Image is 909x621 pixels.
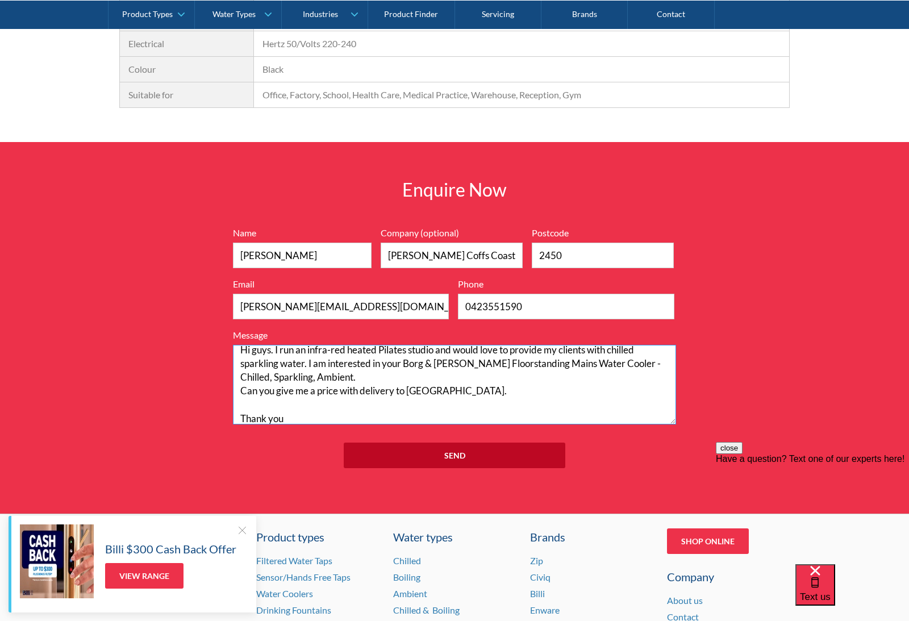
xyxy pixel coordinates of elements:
[256,555,332,566] a: Filtered Water Taps
[667,595,703,606] a: About us
[105,540,236,557] h5: Billi $300 Cash Back Offer
[303,9,338,19] div: Industries
[532,226,674,240] label: Postcode
[393,528,516,545] a: Water types
[262,88,781,102] div: Office, Factory, School, Health Care, Medical Practice, Warehouse, Reception, Gym
[20,524,94,598] img: Billi $300 Cash Back Offer
[233,226,372,240] label: Name
[128,62,245,76] div: Colour
[105,563,184,589] a: View Range
[227,226,682,480] form: Full Width Form
[233,277,449,291] label: Email
[530,572,551,582] a: Civiq
[256,528,379,545] a: Product types
[290,176,619,203] h2: Enquire Now
[262,37,781,51] div: Hertz 50/Volts 220-240
[128,37,245,51] div: Electrical
[393,588,427,599] a: Ambient
[256,605,331,615] a: Drinking Fountains
[122,9,173,19] div: Product Types
[256,572,351,582] a: Sensor/Hands Free Taps
[344,443,565,468] input: Send
[212,9,256,19] div: Water Types
[128,88,245,102] div: Suitable for
[256,588,313,599] a: Water Coolers
[393,572,420,582] a: Boiling
[530,555,543,566] a: Zip
[716,442,909,578] iframe: podium webchat widget prompt
[667,528,749,554] a: Shop Online
[530,528,653,545] div: Brands
[458,277,674,291] label: Phone
[393,605,460,615] a: Chilled & Boiling
[530,605,560,615] a: Enware
[233,328,676,342] label: Message
[530,588,545,599] a: Billi
[381,226,523,240] label: Company (optional)
[795,564,909,621] iframe: podium webchat widget bubble
[393,555,421,566] a: Chilled
[667,568,790,585] div: Company
[262,62,781,76] div: Black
